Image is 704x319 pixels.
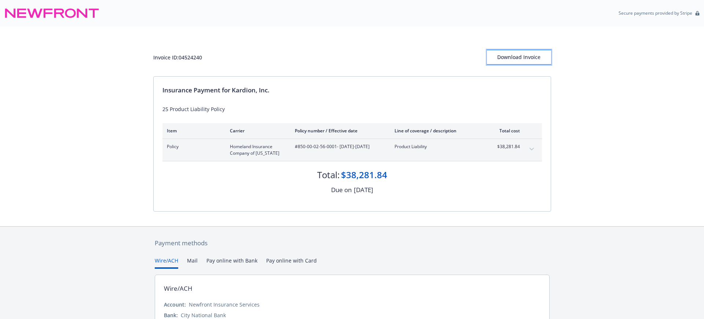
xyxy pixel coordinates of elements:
[230,143,283,157] span: Homeland Insurance Company of [US_STATE]
[487,50,551,65] button: Download Invoice
[164,284,192,293] div: Wire/ACH
[162,105,542,113] div: 25 Product Liability Policy
[395,143,481,150] span: Product Liability
[526,143,538,155] button: expand content
[487,50,551,64] div: Download Invoice
[354,185,373,195] div: [DATE]
[619,10,692,16] p: Secure payments provided by Stripe
[164,301,186,308] div: Account:
[189,301,260,308] div: Newfront Insurance Services
[295,143,383,150] span: #850-00-02-56-0001 - [DATE]-[DATE]
[230,128,283,134] div: Carrier
[162,139,542,161] div: PolicyHomeland Insurance Company of [US_STATE]#850-00-02-56-0001- [DATE]-[DATE]Product Liability$...
[181,311,226,319] div: City National Bank
[317,169,340,181] div: Total:
[167,128,218,134] div: Item
[295,128,383,134] div: Policy number / Effective date
[266,257,317,269] button: Pay online with Card
[341,169,387,181] div: $38,281.84
[187,257,198,269] button: Mail
[162,85,542,95] div: Insurance Payment for Kardion, Inc.
[167,143,218,150] span: Policy
[206,257,257,269] button: Pay online with Bank
[395,128,481,134] div: Line of coverage / description
[492,128,520,134] div: Total cost
[155,257,178,269] button: Wire/ACH
[155,238,550,248] div: Payment methods
[153,54,202,61] div: Invoice ID: 04524240
[492,143,520,150] span: $38,281.84
[164,311,178,319] div: Bank:
[331,185,352,195] div: Due on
